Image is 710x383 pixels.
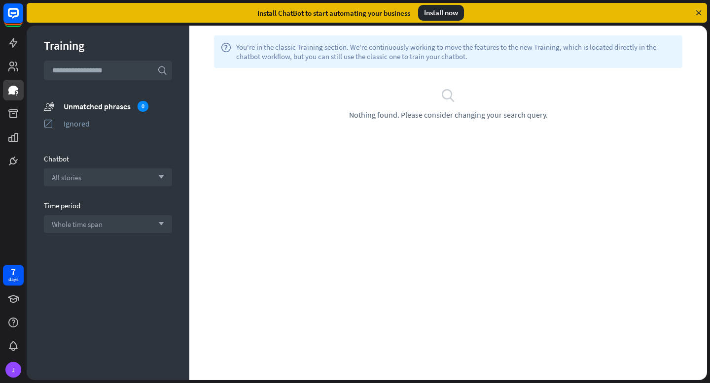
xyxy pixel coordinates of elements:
div: Ignored [64,119,172,128]
div: days [8,276,18,283]
span: Nothing found. Please consider changing your search query. [349,110,548,120]
span: You're in the classic Training section. We're continuously working to move the features to the ne... [236,42,675,61]
div: Training [44,38,172,53]
span: Whole time span [52,220,103,229]
i: search [441,88,456,102]
a: 7 days [3,265,24,286]
button: Open LiveChat chat widget [8,4,37,33]
div: 0 [138,101,148,112]
div: Time period [44,201,172,210]
i: help [221,42,231,61]
div: J [5,362,21,378]
i: ignored [44,119,54,128]
span: All stories [52,173,81,182]
div: Install ChatBot to start automating your business [257,8,410,18]
div: Unmatched phrases [64,101,172,112]
i: arrow_down [153,221,164,227]
div: Install now [418,5,464,21]
div: 7 [11,267,16,276]
i: search [157,65,167,75]
i: unmatched_phrases [44,101,54,111]
i: arrow_down [153,174,164,180]
div: Chatbot [44,154,172,163]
